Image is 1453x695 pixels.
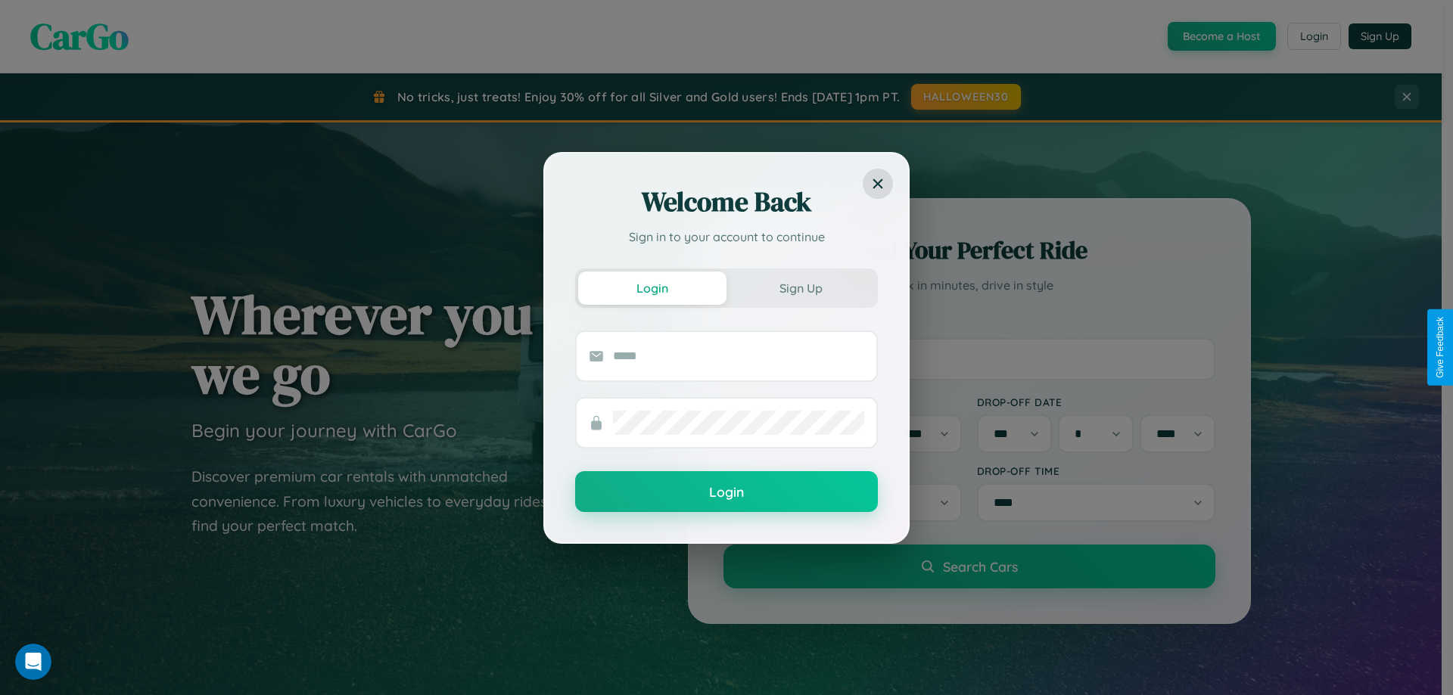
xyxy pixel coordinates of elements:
[578,271,726,305] button: Login
[1435,317,1445,378] div: Give Feedback
[575,184,878,220] h2: Welcome Back
[726,271,875,305] button: Sign Up
[575,471,878,512] button: Login
[575,228,878,246] p: Sign in to your account to continue
[15,644,51,680] iframe: Intercom live chat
